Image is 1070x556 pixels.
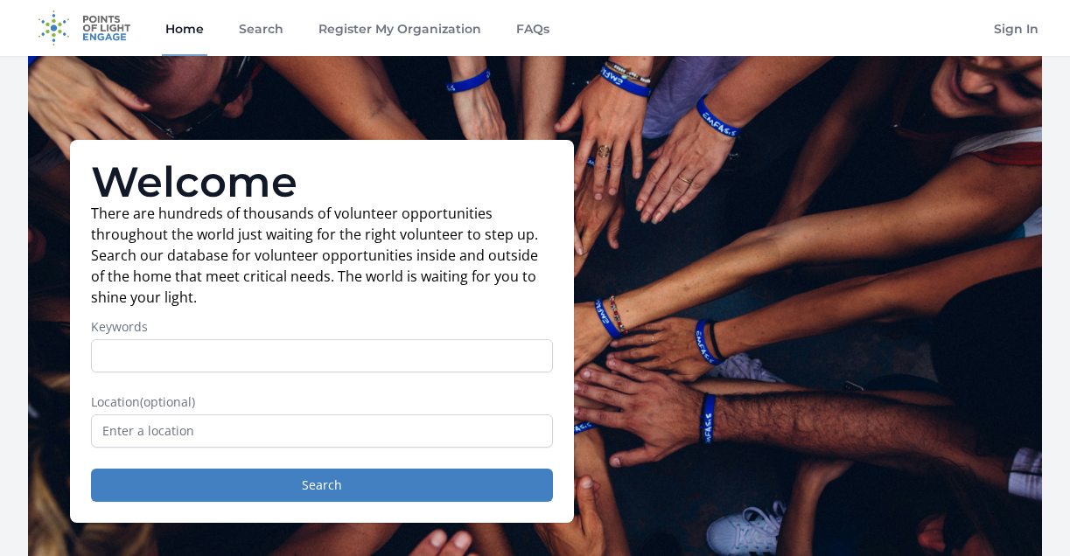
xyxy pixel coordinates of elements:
label: Location [91,393,553,411]
input: Enter a location [91,414,553,448]
label: Keywords [91,318,553,336]
button: Search [91,469,553,502]
h1: Welcome [91,161,553,203]
p: There are hundreds of thousands of volunteer opportunities throughout the world just waiting for ... [91,203,553,308]
span: (optional) [140,393,195,410]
